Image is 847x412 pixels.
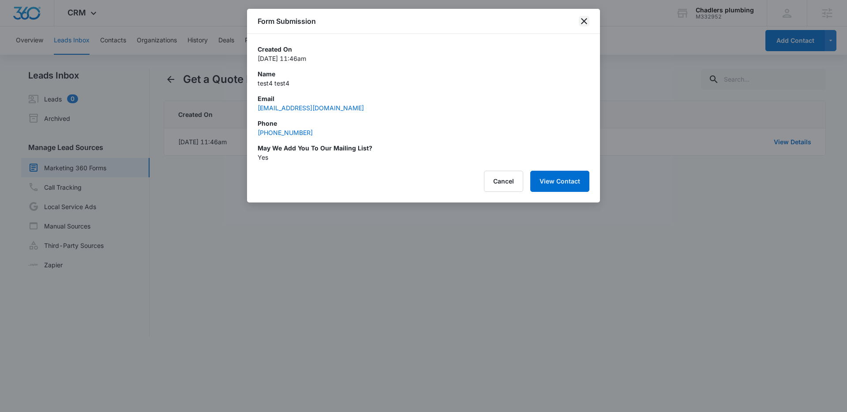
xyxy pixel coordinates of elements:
p: [DATE] 11:46am [258,54,589,63]
p: test4 test4 [258,79,589,88]
button: View Contact [530,171,589,192]
h1: Form Submission [258,16,316,26]
p: Created On [258,45,589,54]
p: Phone [258,119,589,128]
button: close [579,16,589,26]
a: [EMAIL_ADDRESS][DOMAIN_NAME] [258,104,364,112]
button: Cancel [484,171,523,192]
p: Name [258,69,589,79]
p: Email [258,94,589,103]
a: [PHONE_NUMBER] [258,129,313,136]
p: Yes [258,153,589,162]
p: May we add you to our mailing list? [258,143,589,153]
